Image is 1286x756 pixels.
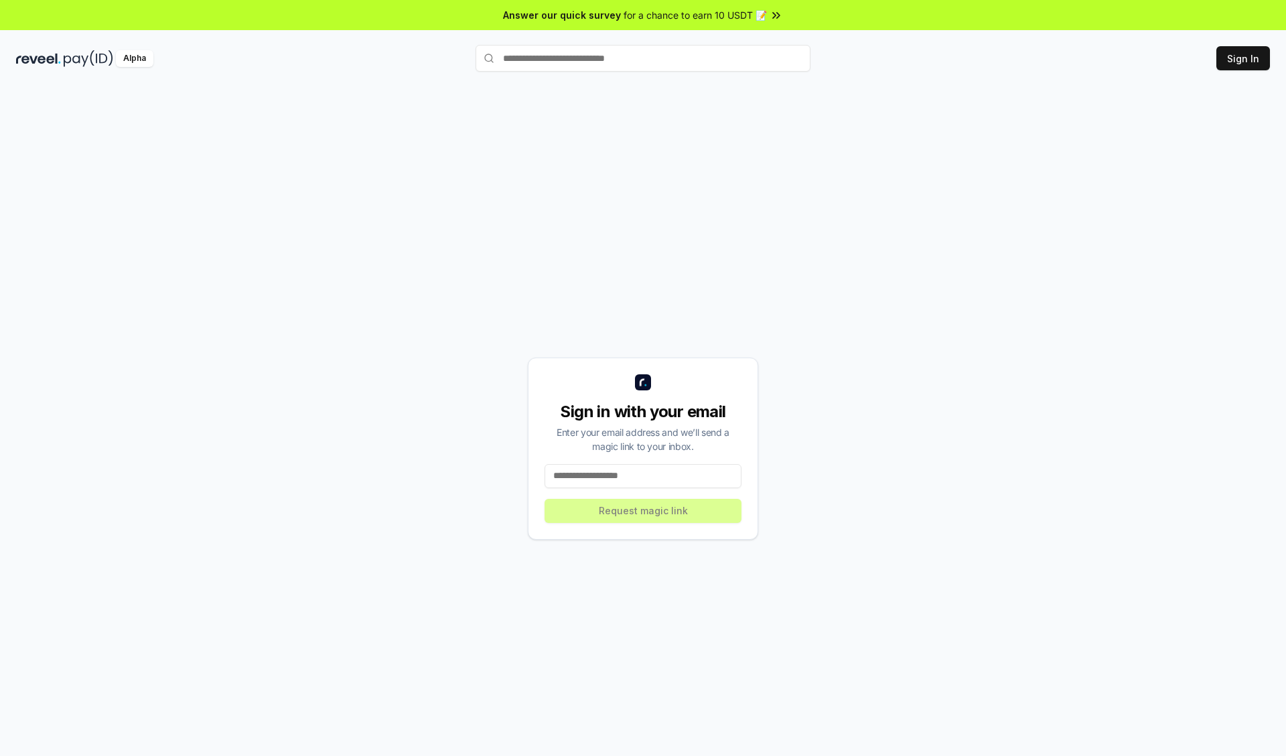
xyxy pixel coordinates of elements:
span: for a chance to earn 10 USDT 📝 [624,8,767,22]
img: reveel_dark [16,50,61,67]
span: Answer our quick survey [503,8,621,22]
button: Sign In [1216,46,1270,70]
div: Enter your email address and we’ll send a magic link to your inbox. [545,425,741,453]
img: pay_id [64,50,113,67]
div: Sign in with your email [545,401,741,423]
div: Alpha [116,50,153,67]
img: logo_small [635,374,651,390]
